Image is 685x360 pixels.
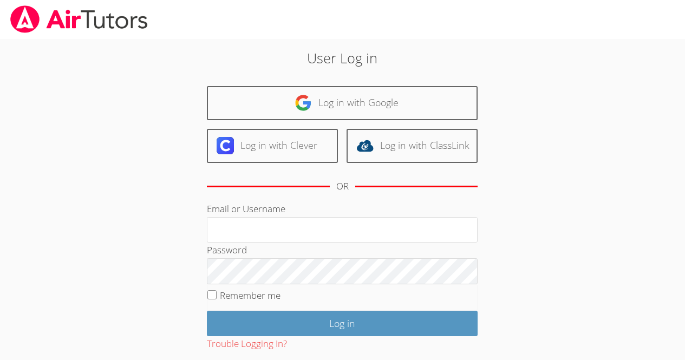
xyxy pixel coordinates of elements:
div: OR [336,179,349,194]
label: Remember me [220,289,280,302]
input: Log in [207,311,478,336]
img: google-logo-50288ca7cdecda66e5e0955fdab243c47b7ad437acaf1139b6f446037453330a.svg [295,94,312,112]
a: Log in with ClassLink [347,129,478,163]
img: clever-logo-6eab21bc6e7a338710f1a6ff85c0baf02591cd810cc4098c63d3a4b26e2feb20.svg [217,137,234,154]
button: Trouble Logging In? [207,336,287,352]
a: Log in with Clever [207,129,338,163]
a: Log in with Google [207,86,478,120]
label: Password [207,244,247,256]
label: Email or Username [207,202,285,215]
img: airtutors_banner-c4298cdbf04f3fff15de1276eac7730deb9818008684d7c2e4769d2f7ddbe033.png [9,5,149,33]
h2: User Log in [158,48,527,68]
img: classlink-logo-d6bb404cc1216ec64c9a2012d9dc4662098be43eaf13dc465df04b49fa7ab582.svg [356,137,374,154]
